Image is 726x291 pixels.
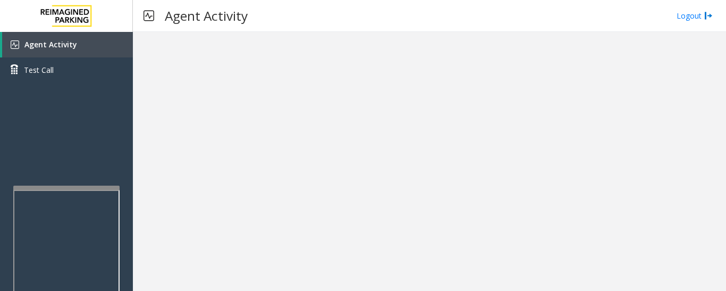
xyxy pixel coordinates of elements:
[24,39,77,49] span: Agent Activity
[24,64,54,76] span: Test Call
[11,40,19,49] img: 'icon'
[704,10,713,21] img: logout
[2,32,133,57] a: Agent Activity
[159,3,253,29] h3: Agent Activity
[143,3,154,29] img: pageIcon
[677,10,713,21] a: Logout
